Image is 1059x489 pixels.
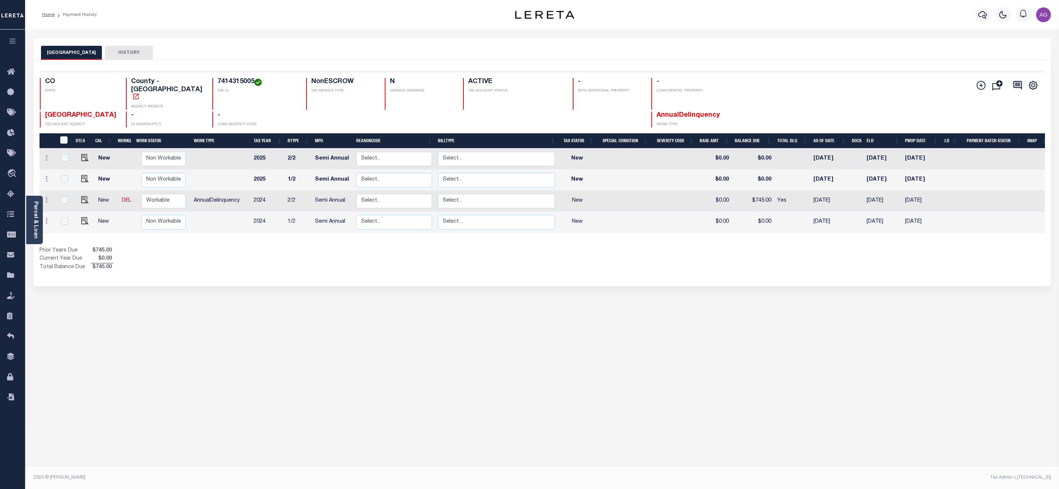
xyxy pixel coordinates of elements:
td: [DATE] [902,191,940,212]
td: Current Year Due [40,255,91,263]
th: Tax Status: activate to sort column ascending [558,133,596,148]
th: &nbsp;&nbsp;&nbsp;&nbsp;&nbsp;&nbsp;&nbsp;&nbsp;&nbsp;&nbsp; [40,133,56,148]
th: MPO [312,133,353,148]
span: $745.00 [91,263,113,271]
p: AGENCY WEBSITE [131,104,203,110]
th: PWOP Date: activate to sort column ascending [902,133,940,148]
td: 2024 [251,212,285,233]
td: [DATE] [810,148,849,170]
span: $745.00 [91,247,113,255]
th: RType: activate to sort column ascending [285,133,312,148]
p: DELINQUENT AGENCY [45,122,117,127]
th: WorkQ [115,133,134,148]
td: New [558,212,596,233]
td: AnnualDelinquency [191,191,251,212]
i: travel_explore [7,169,19,179]
td: Semi Annual [312,191,353,212]
td: [DATE] [902,212,940,233]
li: Payment History [55,11,97,18]
td: 2024 [251,191,285,212]
td: $0.00 [697,148,732,170]
td: 2025 [251,148,285,170]
td: New [95,170,119,191]
p: SERVICE OVERRIDE [390,88,455,94]
td: [DATE] [864,191,902,212]
td: [DATE] [864,212,902,233]
p: CONFIDENTIAL PROPERTY [657,88,729,94]
th: Work Type [191,133,251,148]
span: [GEOGRAPHIC_DATA] [45,112,116,119]
td: New [95,148,119,170]
td: $0.00 [732,170,774,191]
td: Semi Annual [312,212,353,233]
h4: CO [45,78,117,86]
td: New [95,212,119,233]
th: DTLS [73,133,92,148]
th: SNAP: activate to sort column ascending [1024,133,1050,148]
p: IN BANKRUPTCY [131,122,203,127]
td: $0.00 [697,170,732,191]
span: AnnualDelinquency [657,112,720,119]
td: 2/2 [285,191,312,212]
td: 2025 [251,170,285,191]
td: [DATE] [864,148,902,170]
th: As of Date: activate to sort column ascending [810,133,849,148]
th: LD: activate to sort column ascending [940,133,960,148]
th: Total DLQ: activate to sort column ascending [774,133,810,148]
span: Yes [777,198,786,203]
button: HISTORY [105,46,153,60]
th: Work Status [133,133,191,148]
p: TAX ID [217,88,298,94]
th: Payment Batch Status: activate to sort column ascending [960,133,1024,148]
th: Docs [849,133,864,148]
td: New [558,191,596,212]
th: Tax Year: activate to sort column ascending [251,133,285,148]
span: $0.00 [91,255,113,263]
th: CAL: activate to sort column ascending [92,133,115,148]
td: $0.00 [732,148,774,170]
th: BillType: activate to sort column ascending [435,133,558,148]
a: Parcel & Loan [33,201,38,239]
p: LOAN SEVERITY CODE [217,122,298,127]
td: [DATE] [864,170,902,191]
td: 2/2 [285,148,312,170]
td: Semi Annual [312,170,353,191]
a: Home [42,13,55,17]
td: New [558,170,596,191]
p: TAX ACCOUNT STATUS [468,88,563,94]
span: - [578,78,580,85]
td: [DATE] [810,212,849,233]
p: WITH ADDITIONAL PROPERTY [578,88,642,94]
td: 1/2 [285,212,312,233]
span: - [657,78,659,85]
p: STATE [45,88,117,94]
td: Semi Annual [312,148,353,170]
img: svg+xml;base64,PHN2ZyB4bWxucz0iaHR0cDovL3d3dy53My5vcmcvMjAwMC9zdmciIHBvaW50ZXItZXZlbnRzPSJub25lIi... [1036,7,1051,22]
td: Prior Years Due [40,247,91,255]
a: DEL [122,198,131,203]
span: - [131,112,134,119]
td: New [95,191,119,212]
h4: ACTIVE [468,78,563,86]
th: Balance Due: activate to sort column ascending [732,133,774,148]
th: ReasonCode: activate to sort column ascending [353,133,435,148]
p: WORK TYPE [657,122,729,127]
th: Base Amt: activate to sort column ascending [697,133,732,148]
button: [GEOGRAPHIC_DATA] [41,46,102,60]
th: &nbsp; [55,133,73,148]
td: [DATE] [810,191,849,212]
td: $745.00 [732,191,774,212]
td: $0.00 [732,212,774,233]
h4: 7414315005 [217,78,298,86]
td: $0.00 [697,191,732,212]
td: $0.00 [697,212,732,233]
h4: N [390,78,455,86]
th: Severity Code: activate to sort column ascending [651,133,697,148]
span: - [217,112,220,119]
td: Total Balance Due [40,263,91,271]
th: ELD: activate to sort column ascending [864,133,902,148]
img: logo-dark.svg [515,11,574,19]
p: TAX SERVICE TYPE [311,88,376,94]
td: [DATE] [902,170,940,191]
td: [DATE] [810,170,849,191]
